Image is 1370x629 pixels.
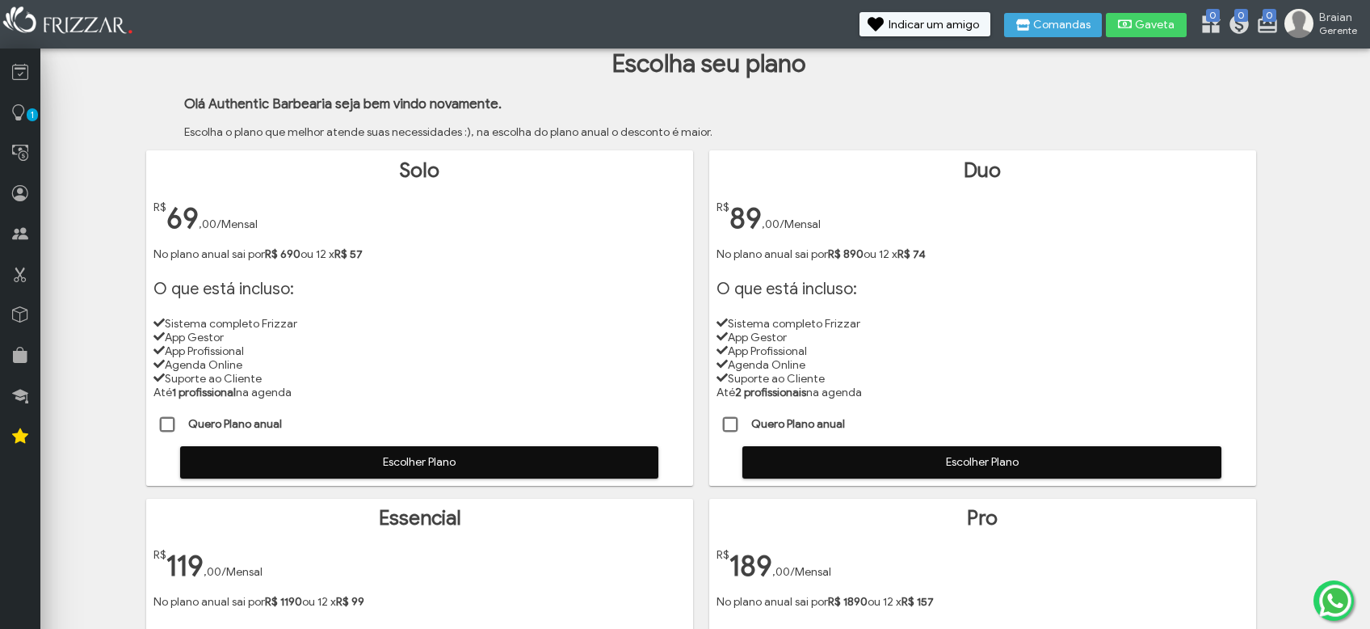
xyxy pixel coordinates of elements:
[717,317,1248,331] li: Sistema completo Frizzar
[717,331,1248,344] li: App Gestor
[53,49,1365,79] h1: Escolha seu plano
[153,317,685,331] li: Sistema completo Frizzar
[1228,13,1244,39] a: 0
[27,108,38,121] span: 1
[184,125,1365,139] p: Escolha o plano que melhor atende suas necessidades :), na escolha do plano anual o desconto é ma...
[153,358,685,372] li: Agenda Online
[742,446,1221,479] button: Escolher Plano
[1319,11,1357,24] span: Braian
[166,548,204,584] span: 119
[828,595,868,609] strong: R$ 1890
[180,446,659,479] button: Escolher Plano
[1033,19,1091,31] span: Comandas
[717,358,1248,372] li: Agenda Online
[889,19,979,31] span: Indicar um amigo
[729,548,772,584] span: 189
[334,247,363,261] strong: R$ 57
[153,548,166,562] span: R$
[1135,19,1175,31] span: Gaveta
[772,565,790,579] span: ,00
[336,595,364,609] strong: R$ 99
[153,158,685,183] h1: Solo
[153,344,685,358] li: App Profissional
[1284,9,1362,41] a: Braian Gerente
[901,595,934,609] strong: R$ 157
[790,565,831,579] span: /Mensal
[204,565,221,579] span: ,00
[265,595,302,609] strong: R$ 1190
[172,386,236,399] strong: 1 profissional
[1106,13,1187,37] button: Gaveta
[188,417,282,431] strong: Quero Plano anual
[221,565,263,579] span: /Mensal
[828,247,864,261] strong: R$ 890
[153,386,685,399] li: Até na agenda
[153,372,685,386] li: Suporte ao Cliente
[153,247,685,261] p: No plano anual sai por ou 12 x
[153,201,166,214] span: R$
[1206,9,1220,22] span: 0
[1263,9,1276,22] span: 0
[1319,24,1357,36] span: Gerente
[717,386,1248,399] li: Até na agenda
[754,450,1210,475] span: Escolher Plano
[717,344,1248,358] li: App Profissional
[166,201,199,236] span: 69
[191,450,648,475] span: Escolher Plano
[717,158,1248,183] h1: Duo
[717,201,729,214] span: R$
[199,217,216,231] span: ,00
[153,279,685,299] h1: O que está incluso:
[897,247,926,261] strong: R$ 74
[265,247,300,261] strong: R$ 690
[717,372,1248,386] li: Suporte ao Cliente
[729,201,762,236] span: 89
[859,12,990,36] button: Indicar um amigo
[184,95,1365,112] h3: Olá Authentic Barbearia seja bem vindo novamente.
[153,506,685,530] h1: Essencial
[216,217,258,231] span: /Mensal
[717,279,1248,299] h1: O que está incluso:
[762,217,780,231] span: ,00
[717,548,729,562] span: R$
[1234,9,1248,22] span: 0
[717,595,1248,609] p: No plano anual sai por ou 12 x
[751,417,845,431] strong: Quero Plano anual
[153,595,685,609] p: No plano anual sai por ou 12 x
[1200,13,1216,39] a: 0
[1004,13,1102,37] button: Comandas
[153,331,685,344] li: App Gestor
[1256,13,1272,39] a: 0
[1316,581,1355,620] img: whatsapp.png
[780,217,821,231] span: /Mensal
[717,247,1248,261] p: No plano anual sai por ou 12 x
[717,506,1248,530] h1: Pro
[735,386,806,399] strong: 2 profissionais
